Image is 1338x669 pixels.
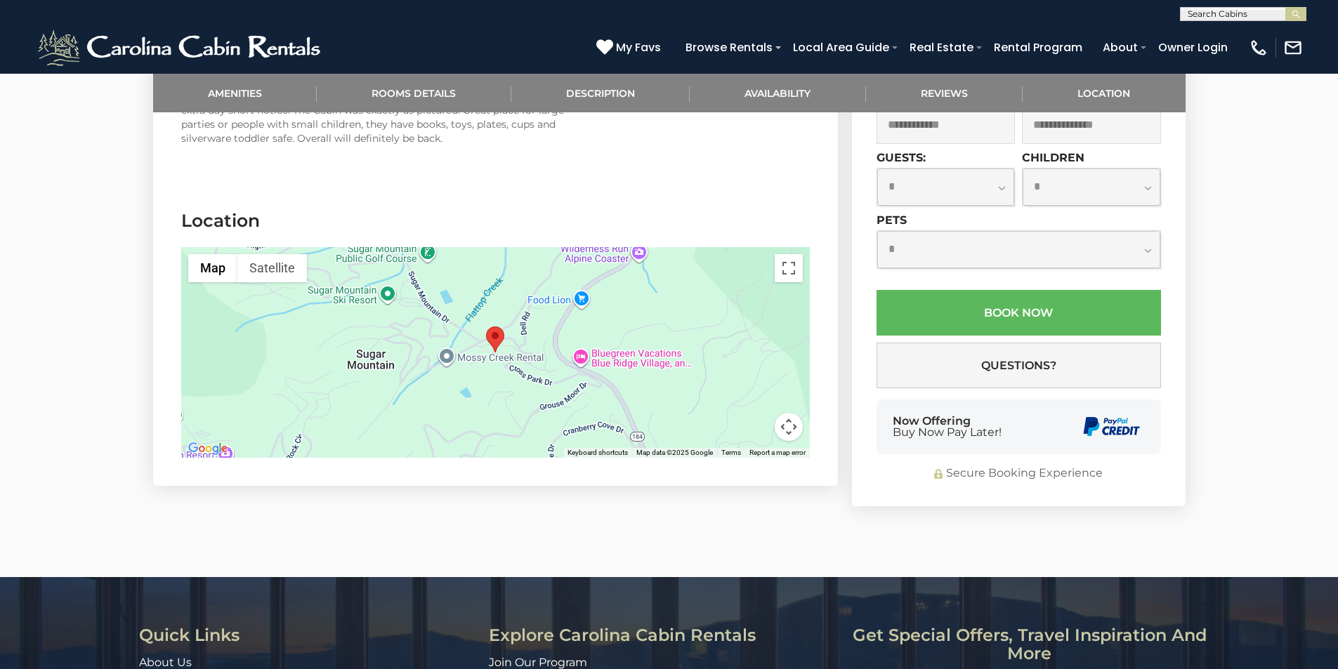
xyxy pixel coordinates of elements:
[511,74,690,112] a: Description
[237,254,307,282] button: Show satellite imagery
[317,74,511,112] a: Rooms Details
[35,27,327,69] img: White-1-2.png
[181,208,810,233] h3: Location
[893,427,1002,438] span: Buy Now Pay Later!
[185,439,231,458] a: Open this area in Google Maps (opens a new window)
[849,626,1209,663] h3: Get special offers, travel inspiration and more
[690,74,866,112] a: Availability
[139,656,192,669] a: About Us
[153,74,317,112] a: Amenities
[616,39,661,56] span: My Favs
[1283,38,1303,58] img: mail-regular-white.png
[877,466,1161,482] div: Secure Booking Experience
[866,74,1023,112] a: Reviews
[489,626,839,644] h3: Explore Carolina Cabin Rentals
[636,449,713,456] span: Map data ©2025 Google
[786,35,896,60] a: Local Area Guide
[749,449,806,456] a: Report a map error
[1096,35,1145,60] a: About
[877,291,1161,336] button: Book Now
[721,449,741,456] a: Terms
[185,439,231,458] img: Google
[489,656,587,669] a: Join Our Program
[1023,74,1186,112] a: Location
[188,254,237,282] button: Show street map
[139,626,478,644] h3: Quick Links
[568,448,628,458] button: Keyboard shortcuts
[678,35,780,60] a: Browse Rentals
[775,413,803,441] button: Map camera controls
[1151,35,1235,60] a: Owner Login
[893,416,1002,438] div: Now Offering
[596,39,664,57] a: My Favs
[877,214,907,227] label: Pets
[903,35,980,60] a: Real Estate
[987,35,1089,60] a: Rental Program
[486,326,504,352] div: Sweet Dreams Are Made Of Skis
[877,343,1161,389] button: Questions?
[181,89,593,145] div: Our stay was great, CCR was able to even accommodate us to extend our stay an extra day short not...
[877,152,926,165] label: Guests:
[775,254,803,282] button: Toggle fullscreen view
[1022,152,1084,165] label: Children
[1249,38,1268,58] img: phone-regular-white.png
